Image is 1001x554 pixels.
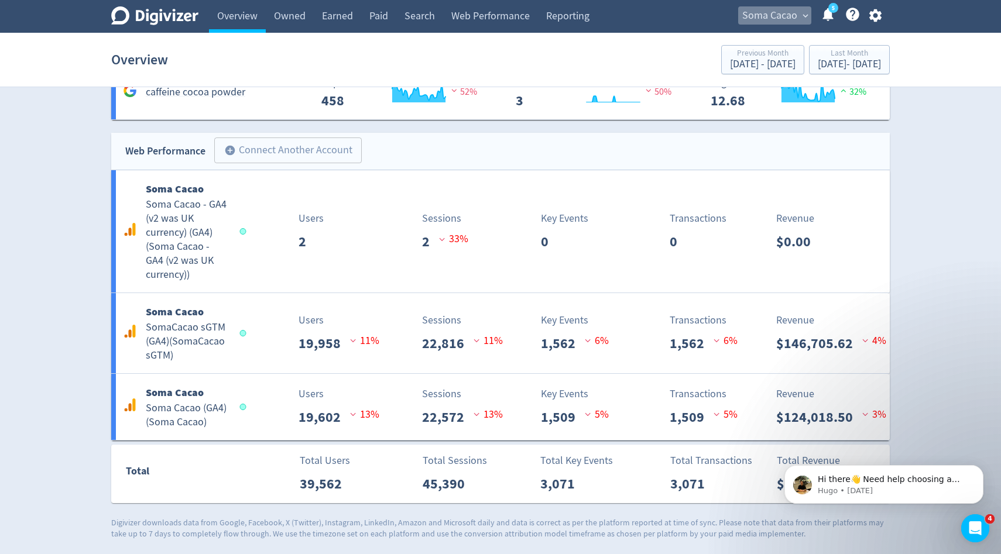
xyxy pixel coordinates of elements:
p: 0 [670,231,687,252]
p: 19,602 [299,407,350,428]
span: 52% [448,86,477,98]
p: 1,509 [541,407,585,428]
div: [DATE] - [DATE] [730,59,796,70]
p: Total Transactions [670,453,752,469]
p: Key Events [541,211,588,226]
button: Soma Cacao [738,6,811,25]
iframe: Intercom notifications message [767,441,1001,522]
h5: Soma Cacao (GA4) ( Soma Cacao ) [146,401,229,429]
img: Profile image for Hugo [26,35,45,54]
a: 5 [828,3,838,13]
p: Transactions [670,386,726,402]
span: Data last synced: 13 Oct 2025, 6:01pm (AEDT) [240,404,250,410]
a: Soma CacaoSoma Cacao - GA4 (v2 was UK currency) (GA4)(Soma Cacao - GA4 (v2 was UK currency))Users... [111,170,890,293]
div: [DATE] - [DATE] [818,59,881,70]
span: Data last synced: 14 Oct 2025, 3:02pm (AEDT) [240,330,250,336]
b: Soma Cacao [146,182,204,196]
p: 22,816 [422,333,474,354]
p: Digivizer downloads data from Google, Facebook, X (Twitter), Instagram, LinkedIn, Amazon and Micr... [111,517,890,540]
svg: Avg. Position 12.68 [705,77,880,108]
p: 1,562 [670,333,714,354]
p: $0.00 [776,231,820,252]
p: 0 [541,231,558,252]
svg: Clicks 3 [510,77,685,108]
p: Total Sessions [423,453,487,469]
span: add_circle [224,144,236,156]
div: Last Month [818,49,881,59]
p: 45,390 [423,473,474,494]
span: Data last synced: 13 Oct 2025, 8:01pm (AEDT) [240,228,250,235]
p: 13 % [474,407,503,422]
span: Hi there👋 Need help choosing a plan? Send us a message 💬 [51,34,193,55]
b: Soma Cacao [146,305,204,319]
span: expand_more [800,11,811,21]
div: Previous Month [730,49,796,59]
p: 4 % [862,333,886,349]
p: Sessions [422,312,461,328]
p: 1,562 [541,333,585,354]
p: Total Key Events [540,453,613,469]
p: Sessions [422,211,461,226]
h5: SomaCacao sGTM (GA4) ( SomaCacao sGTM ) [146,321,229,363]
span: 4 [985,514,995,524]
p: 2 [422,231,439,252]
h1: Overview [111,41,168,78]
p: Transactions [670,211,726,226]
p: Users [299,312,324,328]
p: 2 [299,231,316,252]
span: 32% [838,86,866,98]
div: message notification from Hugo, 1w ago. Hi there👋 Need help choosing a plan? Send us a message 💬 [18,25,217,63]
b: Soma Cacao [146,386,204,400]
p: Users [299,386,324,402]
text: 5 [832,4,835,12]
a: caffeine cocoa powder Impressions 458 Impressions 458 52% Clicks 3 Clicks 3 50% Avg. Position 12.... [111,61,890,120]
p: 11 % [350,333,379,349]
iframe: Intercom live chat [961,514,989,542]
span: 50% [643,86,671,98]
p: 3 % [862,407,886,422]
img: negative-performance.svg [643,86,654,95]
p: 22,572 [422,407,474,428]
h5: caffeine cocoa powder [146,85,245,99]
svg: Impressions 458 [316,77,491,108]
h5: Soma Cacao - GA4 (v2 was UK currency) (GA4) ( Soma Cacao - GA4 (v2 was UK currency) ) [146,198,229,282]
p: Message from Hugo, sent 1w ago [51,45,202,56]
p: Revenue [776,386,814,402]
p: 19,958 [299,333,350,354]
img: negative-performance.svg [448,86,460,95]
p: Sessions [422,386,461,402]
p: 39,562 [300,473,351,494]
p: Revenue [776,211,814,226]
p: 3,071 [540,473,584,494]
a: Connect Another Account [205,139,362,163]
p: 6 % [585,333,609,349]
div: Web Performance [125,143,205,160]
p: Key Events [541,386,588,402]
div: Total [126,463,241,485]
p: Users [299,211,324,226]
button: Last Month[DATE]- [DATE] [809,45,890,74]
span: Soma Cacao [742,6,797,25]
button: Previous Month[DATE] - [DATE] [721,45,804,74]
p: 3,071 [670,473,714,494]
p: Transactions [670,312,726,328]
button: Connect Another Account [214,137,362,163]
p: 1,509 [670,407,714,428]
p: 11 % [474,333,503,349]
p: 33 % [439,231,468,247]
p: Revenue [776,312,814,328]
p: $124,018.50 [776,407,862,428]
a: Soma CacaoSoma Cacao (GA4)(Soma Cacao)Users19,602 13%Sessions22,572 13%Key Events1,509 5%Transact... [111,374,890,440]
img: positive-performance.svg [838,86,849,95]
p: 5 % [585,407,609,422]
p: 13 % [350,407,379,422]
p: Key Events [541,312,588,328]
p: $146,705.62 [776,333,862,354]
p: Total Users [300,453,350,469]
a: Soma CacaoSomaCacao sGTM (GA4)(SomaCacao sGTM)Users19,958 11%Sessions22,816 11%Key Events1,562 6%... [111,293,890,373]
